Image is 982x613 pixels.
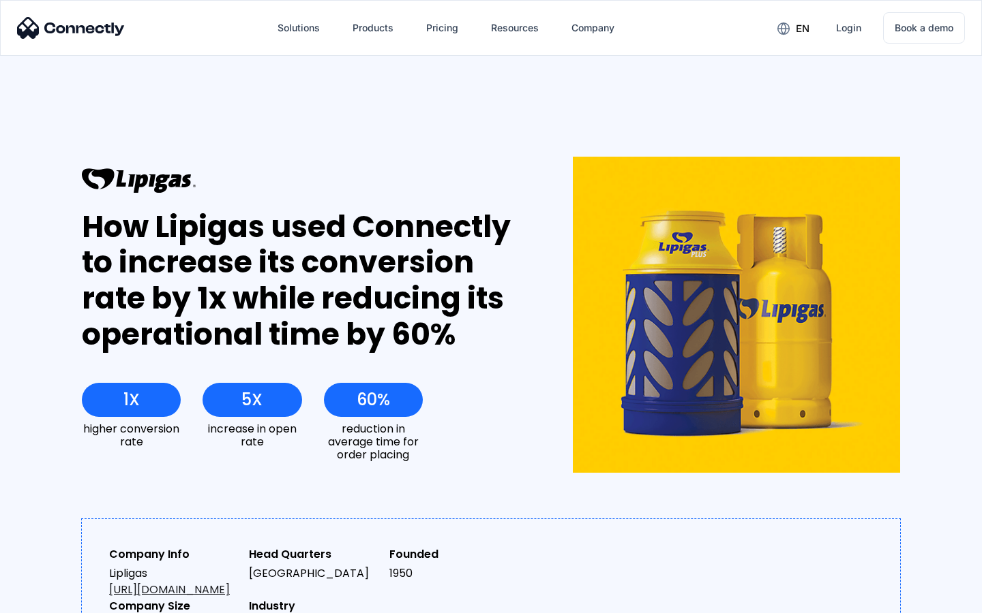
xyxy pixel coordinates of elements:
div: higher conversion rate [82,422,181,448]
div: Products [353,18,393,37]
aside: Language selected: English [14,589,82,608]
a: Login [825,12,872,44]
img: Connectly Logo [17,17,125,39]
div: 60% [357,390,390,409]
div: Login [836,18,861,37]
div: Solutions [278,18,320,37]
div: 1950 [389,565,518,582]
a: Book a demo [883,12,965,44]
div: en [796,19,809,38]
div: 1X [123,390,140,409]
div: Founded [389,546,518,563]
ul: Language list [27,589,82,608]
div: Resources [491,18,539,37]
div: Head Quarters [249,546,378,563]
div: Lipligas [109,565,238,598]
div: 5X [241,390,263,409]
a: Pricing [415,12,469,44]
div: Pricing [426,18,458,37]
div: Company Info [109,546,238,563]
div: reduction in average time for order placing [324,422,423,462]
div: [GEOGRAPHIC_DATA] [249,565,378,582]
a: [URL][DOMAIN_NAME] [109,582,230,597]
div: Company [571,18,614,37]
div: increase in open rate [203,422,301,448]
div: How Lipigas used Connectly to increase its conversion rate by 1x while reducing its operational t... [82,209,523,353]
